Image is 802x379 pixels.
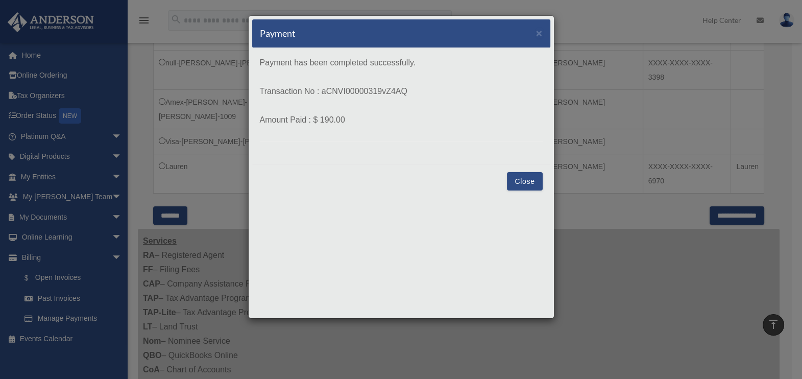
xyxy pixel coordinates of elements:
p: Amount Paid : $ 190.00 [260,113,543,127]
p: Payment has been completed successfully. [260,56,543,70]
button: Close [536,28,543,38]
button: Close [507,172,542,191]
h5: Payment [260,27,296,40]
p: Transaction No : aCNVI00000319vZ4AQ [260,84,543,99]
span: × [536,27,543,39]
